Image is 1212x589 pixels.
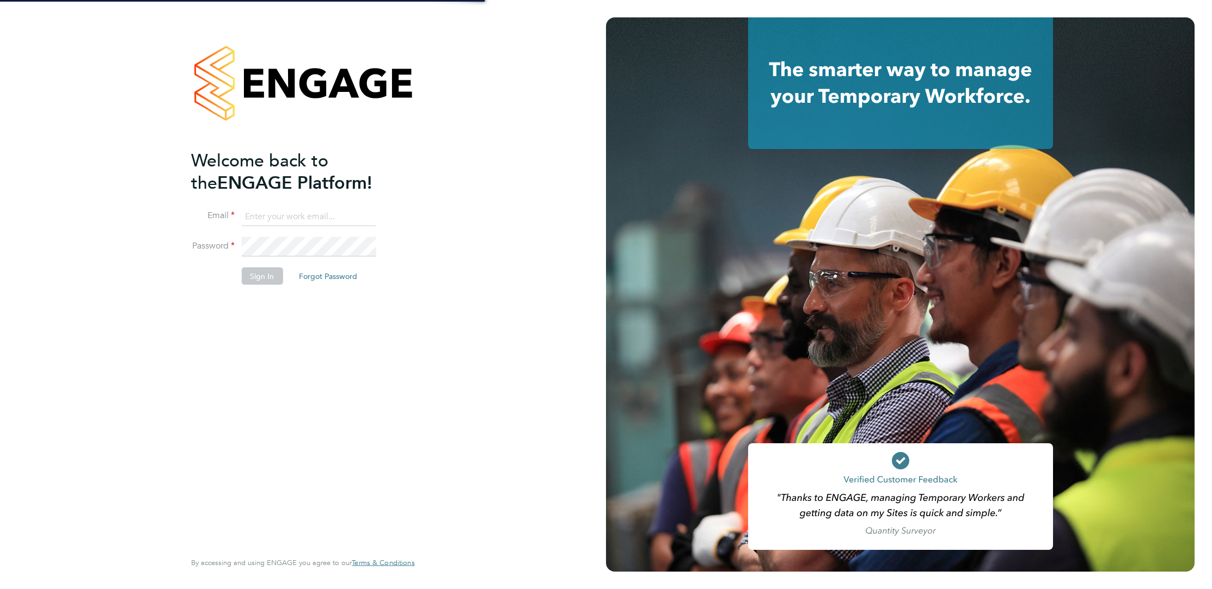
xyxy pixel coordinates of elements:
[191,558,414,567] span: By accessing and using ENGAGE you agree to our
[191,149,403,194] h2: ENGAGE Platform!
[191,240,235,252] label: Password
[191,150,328,193] span: Welcome back to the
[241,268,283,285] button: Sign In
[352,559,414,567] a: Terms & Conditions
[191,210,235,221] label: Email
[290,268,366,285] button: Forgot Password
[241,207,376,226] input: Enter your work email...
[352,558,414,567] span: Terms & Conditions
